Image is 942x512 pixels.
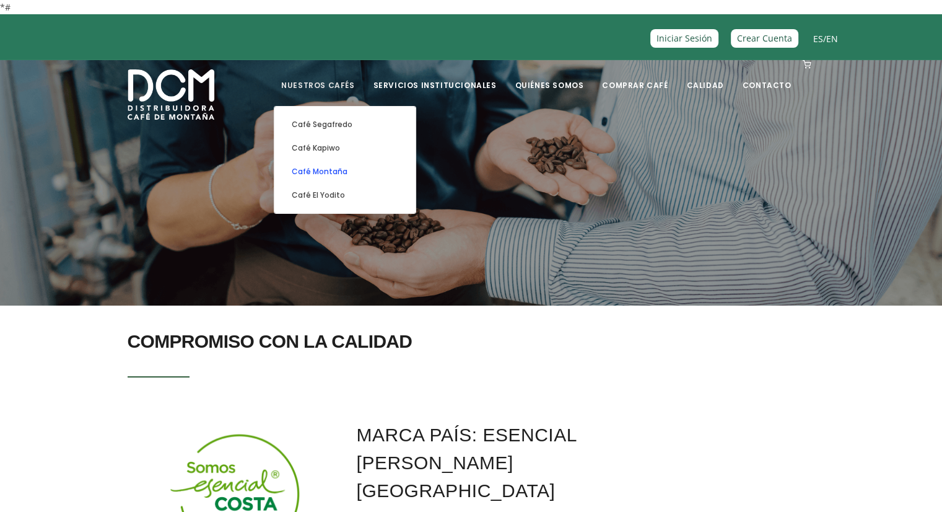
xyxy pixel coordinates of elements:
h2: COMPROMISO CON LA CALIDAD [128,324,815,359]
a: Nuestros Cafés [274,61,362,90]
a: Café Segafredo [281,113,409,136]
a: Calidad [679,61,731,90]
a: Crear Cuenta [731,29,798,47]
a: EN [826,33,838,45]
a: ES [813,33,823,45]
a: Café El Yodito [281,183,409,207]
a: Café Montaña [281,160,409,183]
a: Iniciar Sesión [650,29,718,47]
a: Café Kapiwo [281,136,409,160]
h3: MARCA PAÍS: ESENCIAL [PERSON_NAME][GEOGRAPHIC_DATA] [357,421,704,505]
a: Comprar Café [595,61,675,90]
span: / [813,32,838,46]
a: Quiénes Somos [507,61,591,90]
a: Contacto [735,61,799,90]
a: Servicios Institucionales [365,61,504,90]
